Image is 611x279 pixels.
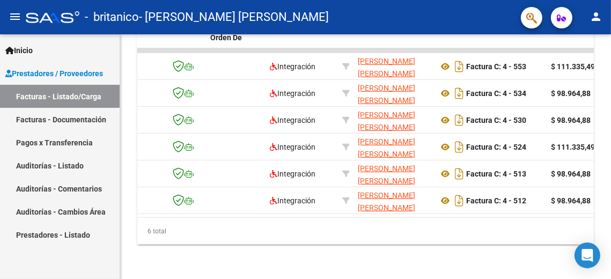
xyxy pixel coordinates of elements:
span: [PERSON_NAME] [PERSON_NAME] [358,57,415,78]
span: - [PERSON_NAME] [PERSON_NAME] [139,5,329,29]
span: Integración [270,196,315,205]
strong: $ 98.964,88 [551,116,591,124]
strong: $ 98.964,88 [551,89,591,98]
strong: Factura C: 4 - 524 [466,143,526,151]
span: Integración [270,116,315,124]
strong: Factura C: 4 - 530 [466,116,526,124]
i: Descargar documento [452,138,466,156]
span: Integración [270,170,315,178]
i: Descargar documento [452,192,466,209]
strong: Factura C: 4 - 534 [466,89,526,98]
datatable-header-cell: Facturado x Orden De [206,14,265,61]
div: 27251048288 [358,136,430,158]
datatable-header-cell: Razón Social [353,14,433,61]
strong: $ 111.335,49 [551,143,595,151]
strong: Factura C: 4 - 553 [466,62,526,71]
strong: $ 111.335,49 [551,62,595,71]
span: [PERSON_NAME] [PERSON_NAME] [358,137,415,158]
span: Integración [270,143,315,151]
span: Integración [270,89,315,98]
mat-icon: person [590,10,602,23]
div: 27251048288 [358,55,430,78]
i: Descargar documento [452,112,466,129]
span: Integración [270,62,315,71]
div: 27251048288 [358,189,430,212]
datatable-header-cell: CPBT [433,14,546,61]
div: 27251048288 [358,163,430,185]
span: [PERSON_NAME] [PERSON_NAME] [358,84,415,105]
span: [PERSON_NAME] [PERSON_NAME] [358,191,415,212]
strong: Factura C: 4 - 513 [466,170,526,178]
span: Facturado x Orden De [210,21,251,42]
i: Descargar documento [452,85,466,102]
datatable-header-cell: Area [265,14,337,61]
span: [PERSON_NAME] [PERSON_NAME] [358,164,415,185]
span: - britanico [85,5,139,29]
div: 6 total [137,218,594,245]
div: Open Intercom Messenger [575,243,600,268]
strong: Factura C: 4 - 512 [466,196,526,205]
datatable-header-cell: CAE [163,14,206,61]
div: 27251048288 [358,109,430,131]
span: Prestadores / Proveedores [5,68,103,79]
strong: $ 98.964,88 [551,170,591,178]
mat-icon: menu [9,10,21,23]
strong: $ 98.964,88 [551,196,591,205]
span: [PERSON_NAME] [PERSON_NAME] [358,111,415,131]
datatable-header-cell: Monto [546,14,610,61]
div: 27251048288 [358,82,430,105]
span: Inicio [5,45,33,56]
i: Descargar documento [452,58,466,75]
i: Descargar documento [452,165,466,182]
